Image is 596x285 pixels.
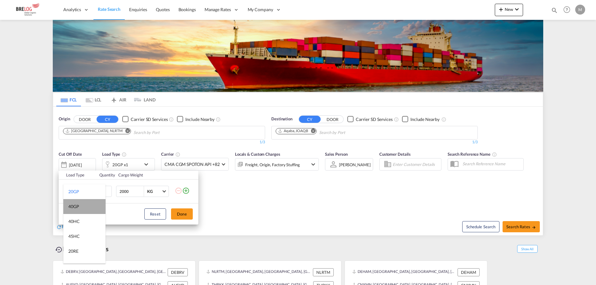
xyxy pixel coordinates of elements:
div: 20GP [68,189,79,195]
div: 20RE [68,248,79,254]
div: 40GP [68,203,79,210]
div: 45HC [68,233,80,239]
div: 40HC [68,218,80,225]
div: 40RE [68,263,79,269]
